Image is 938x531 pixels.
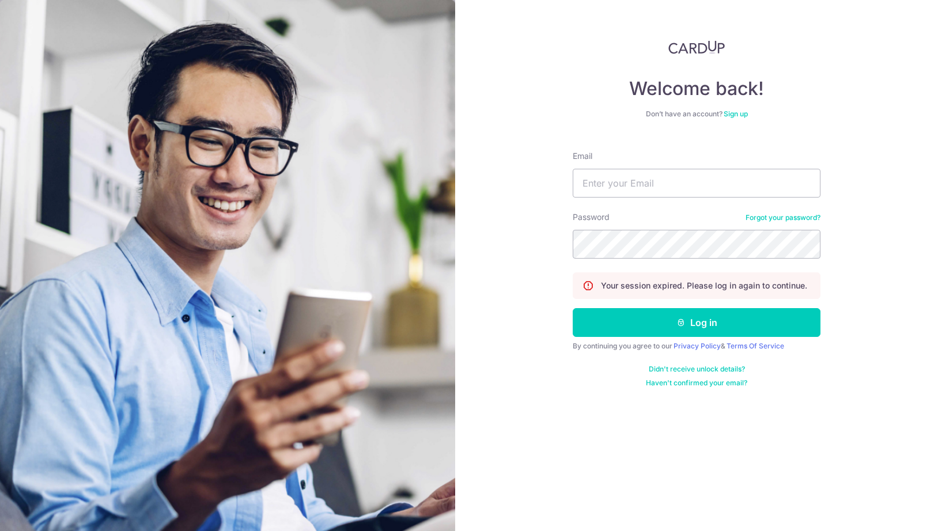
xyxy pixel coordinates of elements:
div: By continuing you agree to our & [573,342,820,351]
input: Enter your Email [573,169,820,198]
a: Didn't receive unlock details? [649,365,745,374]
h4: Welcome back! [573,77,820,100]
img: CardUp Logo [668,40,725,54]
button: Log in [573,308,820,337]
p: Your session expired. Please log in again to continue. [601,280,807,291]
a: Privacy Policy [674,342,721,350]
div: Don’t have an account? [573,109,820,119]
label: Password [573,211,610,223]
a: Sign up [724,109,748,118]
a: Haven't confirmed your email? [646,378,747,388]
label: Email [573,150,592,162]
a: Forgot your password? [746,213,820,222]
a: Terms Of Service [727,342,784,350]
